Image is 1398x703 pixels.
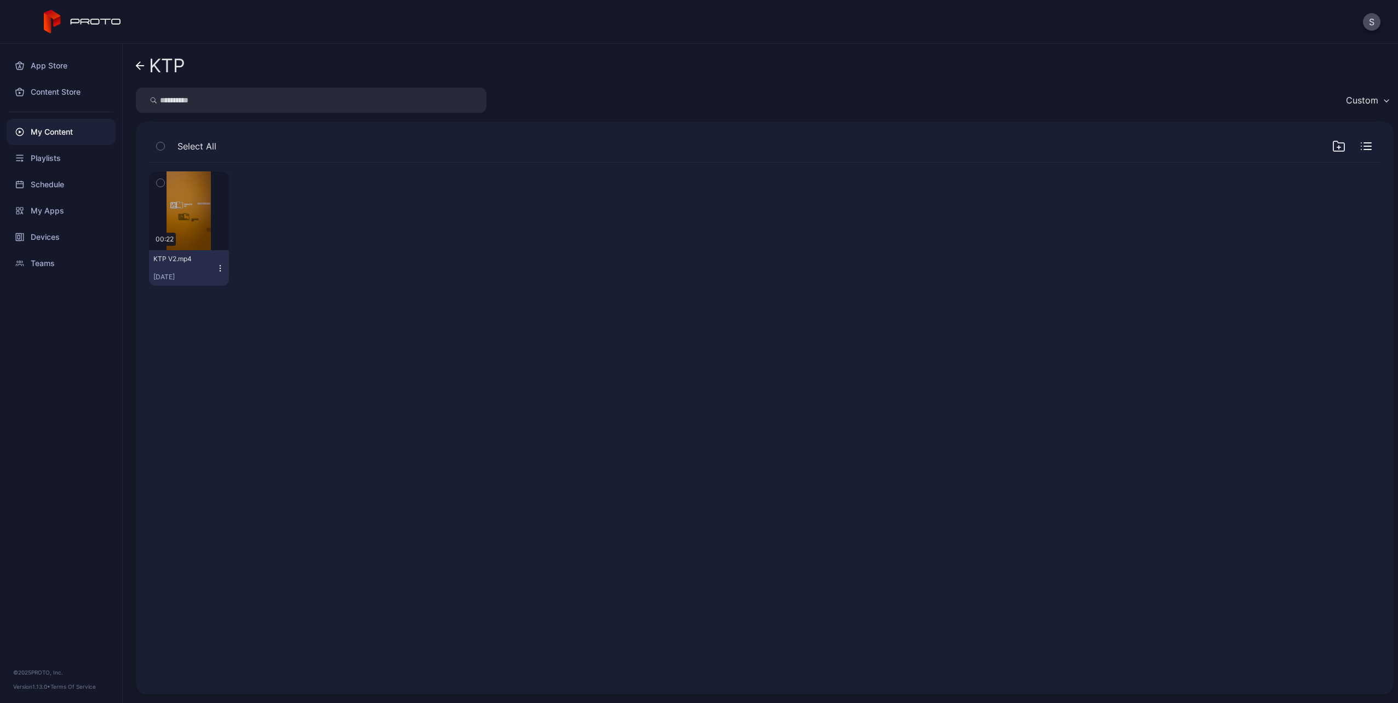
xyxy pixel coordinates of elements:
a: Schedule [7,171,116,198]
div: KTP [149,55,185,76]
a: Playlists [7,145,116,171]
button: S [1363,13,1380,31]
a: My Apps [7,198,116,224]
a: Teams [7,250,116,276]
span: Version 1.13.0 • [13,683,50,690]
span: Select All [177,140,216,153]
div: [DATE] [153,273,216,281]
a: My Content [7,119,116,145]
a: KTP [136,53,185,79]
button: Custom [1340,88,1394,113]
div: Custom [1346,95,1378,106]
div: KTP V2.mp4 [153,255,214,263]
div: © 2025 PROTO, Inc. [13,668,109,677]
a: Terms Of Service [50,683,96,690]
a: App Store [7,53,116,79]
a: Devices [7,224,116,250]
button: KTP V2.mp4[DATE] [149,250,229,286]
a: Content Store [7,79,116,105]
